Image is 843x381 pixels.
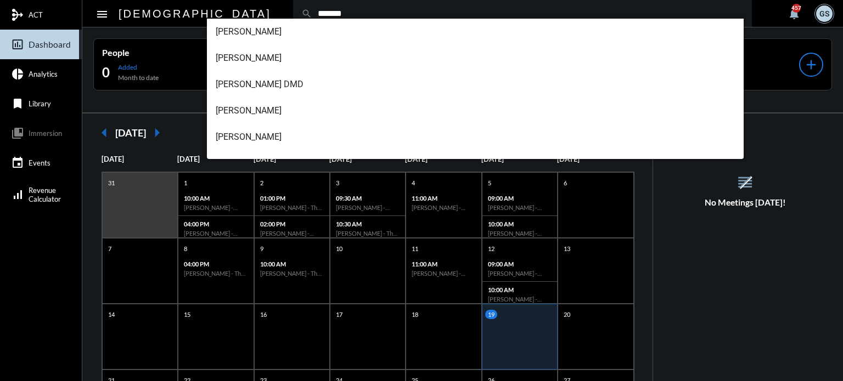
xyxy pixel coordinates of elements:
p: 2 [257,178,266,187]
p: Month to date [118,73,159,82]
p: 8 [181,244,190,253]
p: 19 [485,310,497,319]
span: [PERSON_NAME] [216,19,735,45]
p: 04:00 PM [184,260,248,268]
span: Library [29,99,51,108]
p: 04:00 PM [184,220,248,228]
p: 16 [257,310,269,319]
button: Toggle sidenav [91,3,113,25]
p: 17 [333,310,345,319]
h2: [DEMOGRAPHIC_DATA] [119,5,271,22]
mat-icon: reorder [736,173,754,191]
mat-icon: search [301,8,312,19]
p: 9 [257,244,266,253]
p: 20 [561,310,573,319]
span: Immersion [29,129,62,138]
span: [PERSON_NAME] [216,98,735,124]
h2: [DATE] [115,127,146,139]
p: [DATE] [102,155,177,163]
span: [PERSON_NAME] DMD [216,71,735,98]
mat-icon: add [803,57,819,72]
h6: [PERSON_NAME] - The Philosophy [260,270,324,277]
span: [PERSON_NAME] [216,150,735,177]
p: [DATE] [177,155,253,163]
mat-icon: Side nav toggle icon [95,8,109,21]
mat-icon: collections_bookmark [11,127,24,140]
span: Analytics [29,70,58,78]
mat-icon: notifications [788,7,801,20]
h2: 0 [102,64,110,81]
mat-icon: mediation [11,8,24,21]
p: 11:00 AM [412,260,475,268]
h6: [PERSON_NAME] - Action [184,204,248,211]
h6: [PERSON_NAME] - Action [336,204,400,211]
p: 3 [333,178,342,187]
span: Dashboard [29,39,71,49]
mat-icon: signal_cellular_alt [11,188,24,201]
p: 10:00 AM [488,220,552,228]
p: 09:00 AM [488,260,552,268]
p: 4 [409,178,418,187]
mat-icon: event [11,156,24,169]
p: 01:00 PM [260,195,324,202]
span: ACT [29,10,43,19]
h6: [PERSON_NAME] - The Philosophy [184,270,248,277]
p: 10:30 AM [336,220,400,228]
p: 09:30 AM [336,195,400,202]
p: 1 [181,178,190,187]
h6: [PERSON_NAME] - The Philosophy [336,230,400,237]
h6: [PERSON_NAME] - The Philosophy [260,204,324,211]
div: 457 [792,4,801,13]
p: People [102,47,237,58]
p: 02:00 PM [260,220,324,228]
p: 10:00 AM [260,260,324,268]
p: 10 [333,244,345,253]
mat-icon: arrow_right [146,122,168,144]
p: 7 [105,244,114,253]
p: 12 [485,244,497,253]
p: 10:00 AM [488,286,552,293]
mat-icon: pie_chart [11,67,24,81]
mat-icon: arrow_left [93,122,115,144]
mat-icon: insert_chart_outlined [11,38,24,51]
p: 6 [561,178,570,187]
h6: [PERSON_NAME] - [PERSON_NAME] - Action [488,204,552,211]
h6: [PERSON_NAME] - Action [184,230,248,237]
p: 09:00 AM [488,195,552,202]
p: 14 [105,310,117,319]
p: 18 [409,310,421,319]
p: 31 [105,178,117,187]
p: 11 [409,244,421,253]
div: GS [816,5,833,22]
p: 5 [485,178,494,187]
p: 10:00 AM [184,195,248,202]
h6: [PERSON_NAME] - [PERSON_NAME] - Action [488,270,552,277]
p: 15 [181,310,193,319]
span: Revenue Calculator [29,186,61,203]
span: [PERSON_NAME] [216,124,735,150]
p: 11:00 AM [412,195,475,202]
p: Added [118,63,159,71]
h6: [PERSON_NAME] - Action [260,230,324,237]
p: [DATE] [664,143,827,152]
span: [PERSON_NAME] [216,45,735,71]
h5: No Meetings [DATE]! [653,197,838,207]
h2: AGENDA [664,127,827,140]
h6: [PERSON_NAME] - Action [412,270,475,277]
p: 13 [561,244,573,253]
mat-icon: bookmark [11,97,24,110]
span: Events [29,158,50,167]
h6: [PERSON_NAME] - Action [488,295,552,303]
h6: [PERSON_NAME] - Action [412,204,475,211]
h6: [PERSON_NAME] - Action [488,230,552,237]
